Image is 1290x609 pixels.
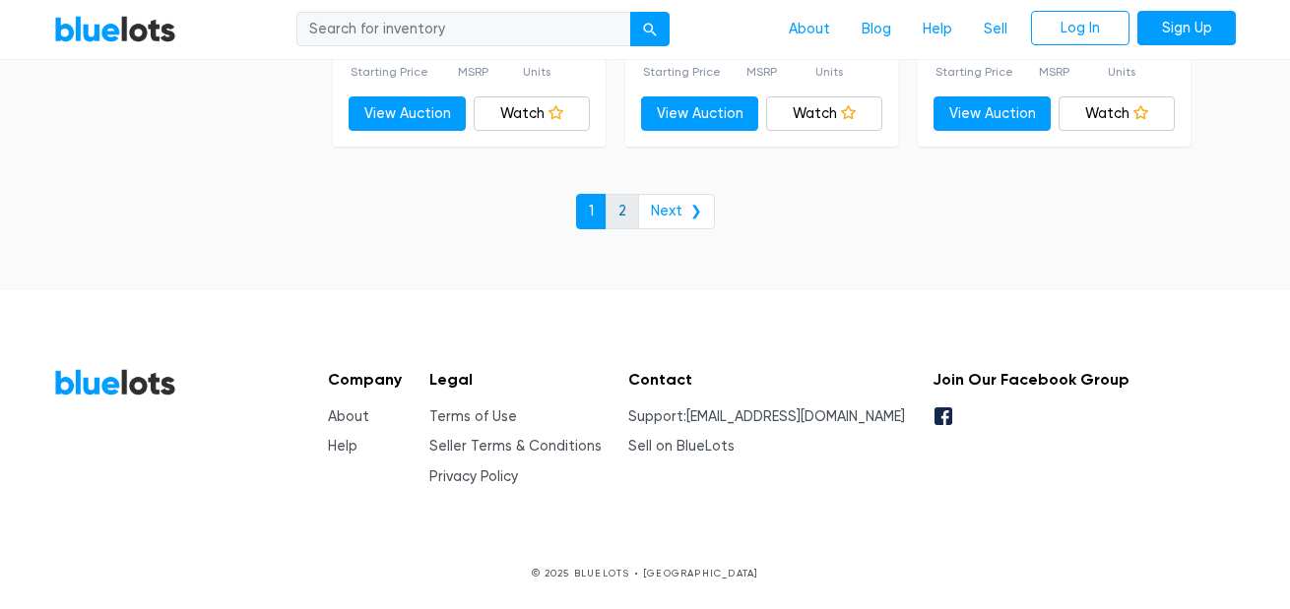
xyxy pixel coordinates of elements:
a: Seller Terms & Conditions [429,438,602,455]
a: Log In [1031,11,1129,46]
p: Starting Price [643,63,721,81]
h5: Join Our Facebook Group [933,370,1129,389]
p: Starting Price [351,63,428,81]
a: View Auction [641,96,758,132]
input: Search for inventory [296,12,631,47]
a: Privacy Policy [429,468,518,485]
a: About [773,11,846,48]
li: $2,338 [1039,41,1083,81]
a: About [328,408,369,425]
p: Units [815,63,843,81]
a: Sign Up [1137,11,1236,46]
a: Sell [968,11,1023,48]
a: [EMAIL_ADDRESS][DOMAIN_NAME] [686,408,905,425]
li: 144 [815,41,843,81]
p: Units [1108,63,1135,81]
a: Blog [846,11,907,48]
li: 16 [523,41,550,81]
p: © 2025 BLUELOTS • [GEOGRAPHIC_DATA] [54,566,1236,580]
h5: Contact [628,370,905,389]
li: $480 [458,41,493,81]
a: View Auction [934,96,1051,132]
a: 1 [576,194,607,229]
a: Help [907,11,968,48]
a: Watch [766,96,883,132]
a: Sell on BlueLots [628,438,735,455]
li: $250 [643,41,721,81]
a: Next ❯ [638,194,715,229]
a: 2 [606,194,639,229]
li: 180 [1108,41,1135,81]
li: $284 [351,41,428,81]
p: MSRP [1039,63,1083,81]
a: Terms of Use [429,408,517,425]
h5: Legal [429,370,602,389]
p: Units [523,63,550,81]
a: Help [328,438,357,455]
p: MSRP [746,63,790,81]
a: BlueLots [54,15,176,43]
p: Starting Price [935,63,1013,81]
li: $349 [935,41,1013,81]
a: Watch [1059,96,1176,132]
p: MSRP [458,63,493,81]
a: BlueLots [54,368,176,396]
a: Watch [474,96,591,132]
h5: Company [328,370,402,389]
li: Support: [628,406,905,428]
li: $4,318 [746,41,790,81]
a: View Auction [349,96,466,132]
